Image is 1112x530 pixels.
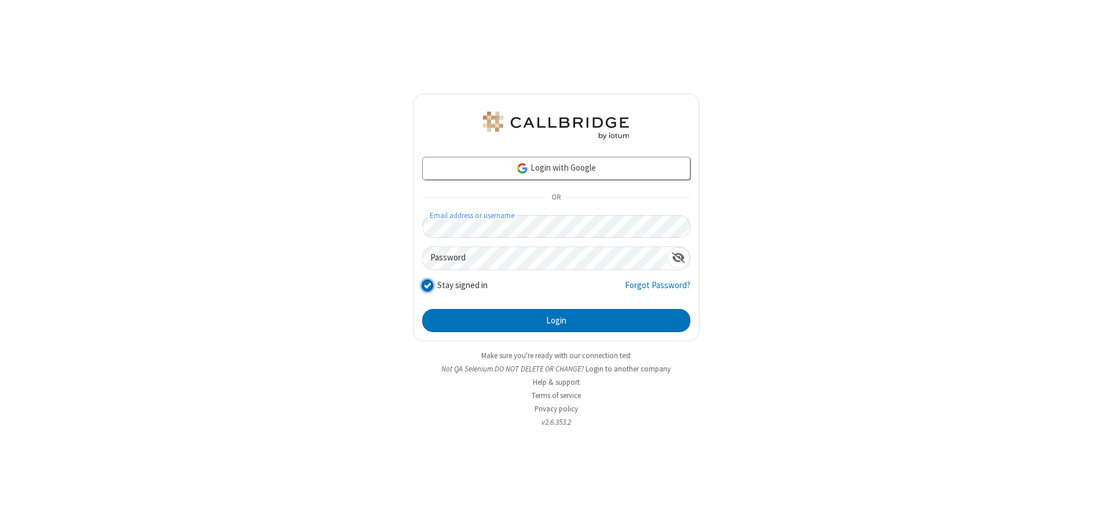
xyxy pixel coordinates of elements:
a: Privacy policy [535,404,578,414]
li: v2.6.353.2 [413,417,700,428]
button: Login [422,309,690,332]
li: Not QA Selenium DO NOT DELETE OR CHANGE? [413,363,700,374]
img: google-icon.png [516,162,529,175]
img: QA Selenium DO NOT DELETE OR CHANGE [481,112,631,139]
div: Show password [667,247,690,268]
label: Stay signed in [437,279,488,292]
a: Login with Google [422,157,690,180]
a: Make sure you're ready with our connection test [481,351,631,360]
a: Help & support [533,377,580,387]
span: OR [547,190,565,206]
input: Email address or username [422,215,690,238]
input: Password [423,247,667,270]
button: Login to another company [586,363,671,374]
a: Forgot Password? [625,279,690,301]
a: Terms of service [532,391,581,400]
